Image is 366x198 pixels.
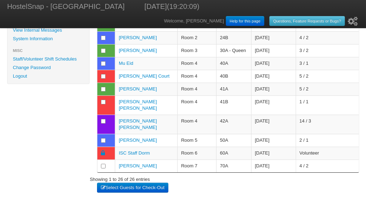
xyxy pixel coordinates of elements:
[216,160,251,172] td: 70A
[167,2,199,10] span: (19:20:09)
[119,61,133,66] a: Mu Eid
[251,160,296,172] td: [DATE]
[251,147,296,160] td: [DATE]
[7,35,89,43] a: System Information
[119,86,157,92] a: [PERSON_NAME]
[216,70,251,83] td: 40B
[216,115,251,134] td: 42A
[216,31,251,44] td: 24B
[119,73,169,79] a: [PERSON_NAME] Court
[296,57,359,70] td: 3 / 1
[164,14,359,28] div: Welcome, [PERSON_NAME]
[251,115,296,134] td: [DATE]
[119,35,157,40] a: [PERSON_NAME]
[119,150,150,156] a: ISC Staff Dorm
[177,70,216,83] td: Room 4
[7,55,89,63] a: Staff/Volunteer Shift Schedules
[296,44,359,57] td: 3 / 2
[216,147,251,160] td: 60A
[251,31,296,44] td: [DATE]
[90,173,150,183] div: Showing 1 to 26 of 26 entries
[348,17,358,26] i: Setup Wizard
[101,151,111,155] i: Manager must turn off volunteer/staff status before this guest can be checked out.
[269,16,345,26] a: Questions, Feature Requests or Bugs?
[97,183,168,193] button: Select Guests for Check-Out
[177,160,216,172] td: Room 7
[119,137,157,143] a: [PERSON_NAME]
[251,134,296,147] td: [DATE]
[177,95,216,115] td: Room 4
[177,147,216,160] td: Room 6
[296,70,359,83] td: 5 / 2
[7,26,89,35] a: View Internal Messages
[177,115,216,134] td: Room 4
[226,16,264,26] a: Help for this page
[177,31,216,44] td: Room 2
[251,95,296,115] td: [DATE]
[216,83,251,95] td: 41A
[7,63,89,72] a: Change Password
[216,95,251,115] td: 41B
[251,44,296,57] td: [DATE]
[119,48,157,53] a: [PERSON_NAME]
[296,95,359,115] td: 1 / 1
[296,83,359,95] td: 5 / 2
[7,46,89,55] li: Misc
[216,44,251,57] td: 30A - Queen
[177,44,216,57] td: Room 3
[296,147,359,160] td: Volunteer
[216,134,251,147] td: 50A
[296,160,359,172] td: 4 / 2
[296,115,359,134] td: 14 / 3
[251,83,296,95] td: [DATE]
[251,70,296,83] td: [DATE]
[177,134,216,147] td: Room 5
[296,134,359,147] td: 2 / 1
[216,57,251,70] td: 40A
[7,72,89,80] a: Logout
[119,163,157,168] a: [PERSON_NAME]
[177,57,216,70] td: Room 4
[119,99,157,111] a: [PERSON_NAME] [PERSON_NAME]
[296,31,359,44] td: 4 / 2
[177,83,216,95] td: Room 4
[251,57,296,70] td: [DATE]
[119,118,157,130] a: [PERSON_NAME] [PERSON_NAME]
